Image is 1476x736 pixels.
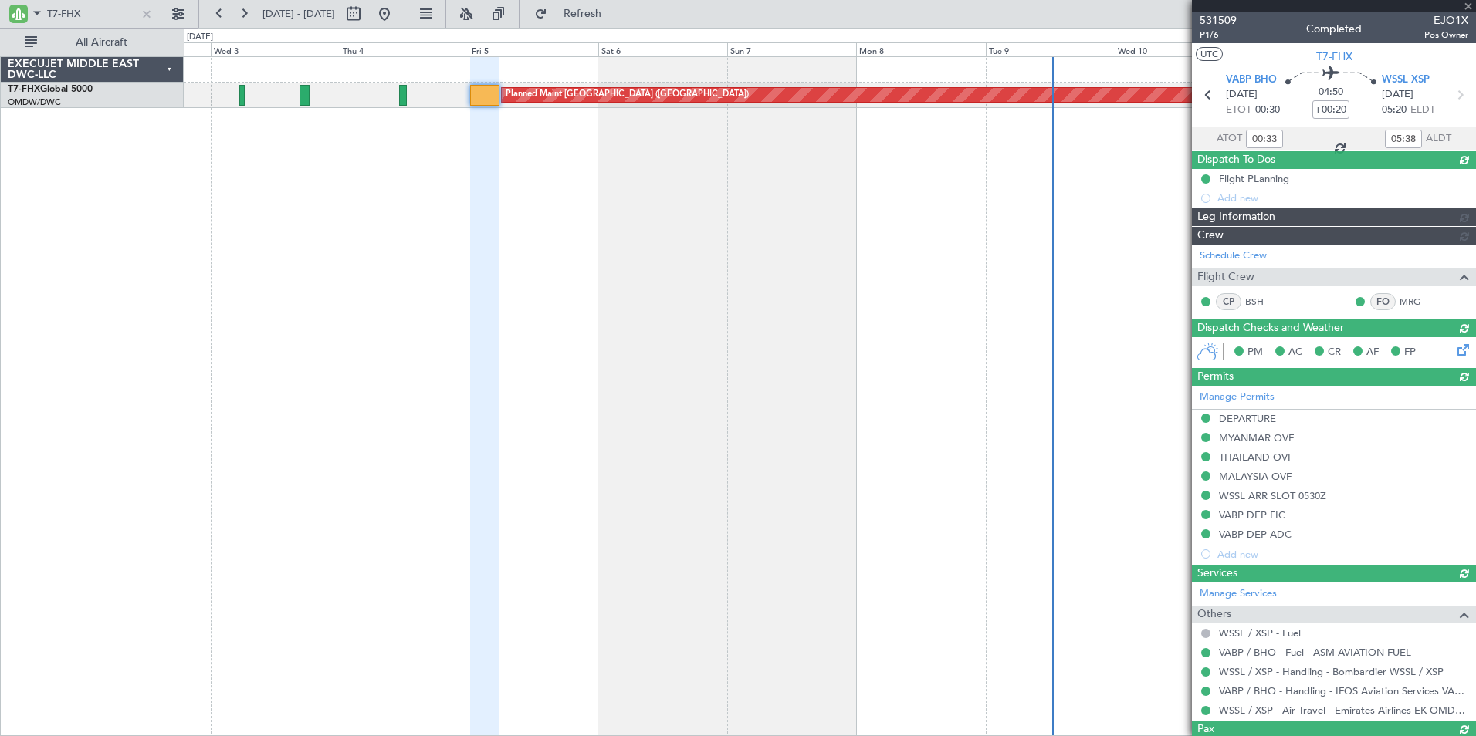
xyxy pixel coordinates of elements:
[187,31,213,44] div: [DATE]
[1115,42,1244,56] div: Wed 10
[506,83,749,106] div: Planned Maint [GEOGRAPHIC_DATA] ([GEOGRAPHIC_DATA])
[1200,29,1237,42] span: P1/6
[340,42,469,56] div: Thu 4
[1316,49,1352,65] span: T7-FHX
[598,42,727,56] div: Sat 6
[1426,131,1451,147] span: ALDT
[986,42,1115,56] div: Tue 9
[1255,103,1280,118] span: 00:30
[1382,73,1430,88] span: WSSL XSP
[47,2,136,25] input: A/C (Reg. or Type)
[727,42,856,56] div: Sun 7
[550,8,615,19] span: Refresh
[1200,12,1237,29] span: 531509
[856,42,985,56] div: Mon 8
[469,42,598,56] div: Fri 5
[1382,103,1407,118] span: 05:20
[17,30,168,55] button: All Aircraft
[1382,87,1413,103] span: [DATE]
[1217,131,1242,147] span: ATOT
[1319,85,1343,100] span: 04:50
[211,42,340,56] div: Wed 3
[1226,103,1251,118] span: ETOT
[8,96,61,108] a: OMDW/DWC
[1410,103,1435,118] span: ELDT
[1226,87,1258,103] span: [DATE]
[1226,73,1277,88] span: VABP BHO
[1424,29,1468,42] span: Pos Owner
[1424,12,1468,29] span: EJO1X
[262,7,335,21] span: [DATE] - [DATE]
[8,85,93,94] a: T7-FHXGlobal 5000
[1196,47,1223,61] button: UTC
[40,37,163,48] span: All Aircraft
[1306,21,1362,37] div: Completed
[527,2,620,26] button: Refresh
[8,85,40,94] span: T7-FHX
